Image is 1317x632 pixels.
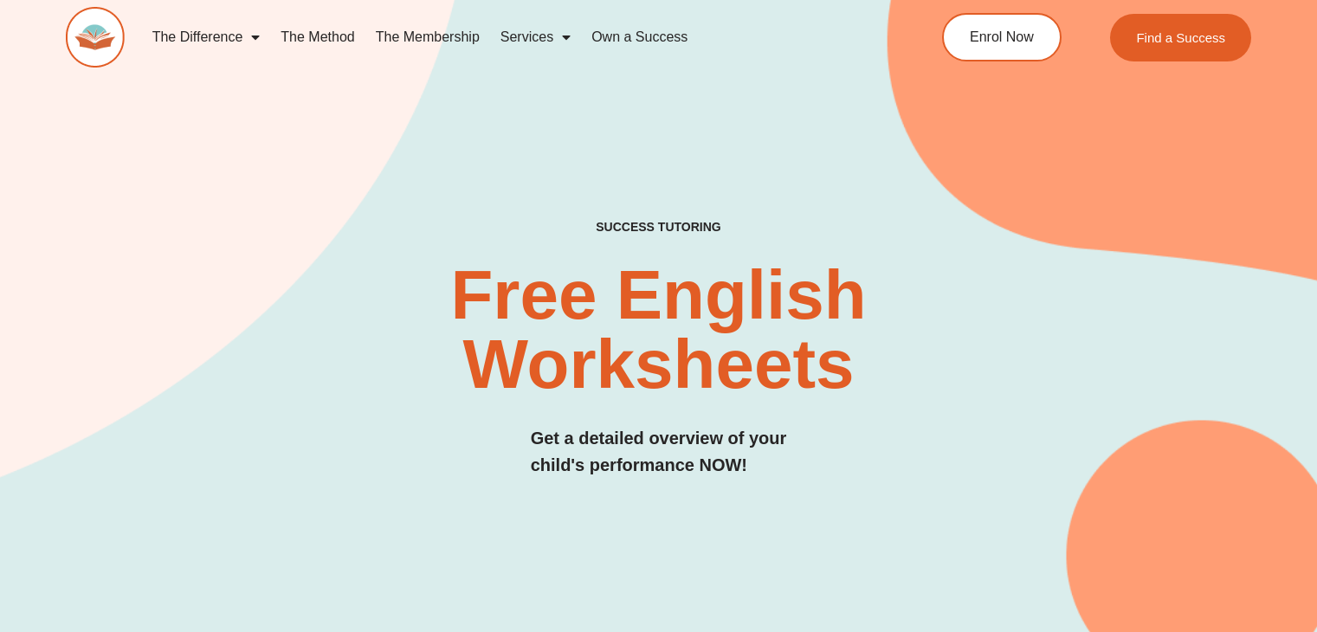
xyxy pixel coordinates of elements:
[1110,14,1251,61] a: Find a Success
[365,17,490,57] a: The Membership
[483,220,834,235] h4: SUCCESS TUTORING​
[142,17,875,57] nav: Menu
[268,261,1049,399] h2: Free English Worksheets​
[1136,31,1225,44] span: Find a Success
[270,17,365,57] a: The Method
[490,17,581,57] a: Services
[581,17,698,57] a: Own a Success
[942,13,1062,61] a: Enrol Now
[531,425,787,479] h3: Get a detailed overview of your child's performance NOW!
[142,17,271,57] a: The Difference
[970,30,1034,44] span: Enrol Now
